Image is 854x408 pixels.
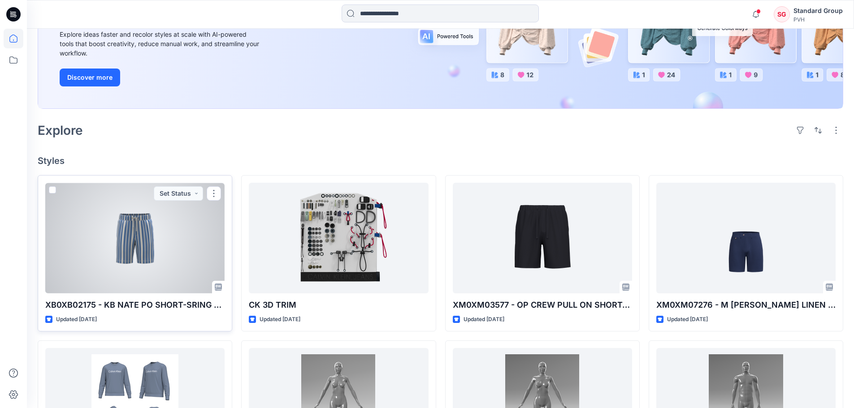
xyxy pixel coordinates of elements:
[249,183,428,293] a: CK 3D TRIM
[260,315,300,324] p: Updated [DATE]
[56,315,97,324] p: Updated [DATE]
[453,183,632,293] a: XM0XM03577 - OP CREW PULL ON SHORT-SPRING 2026
[45,299,225,311] p: XB0XB02175 - KB NATE PO SHORT-SRING 2026
[793,5,843,16] div: Standard Group
[453,299,632,311] p: XM0XM03577 - OP CREW PULL ON SHORT-SPRING 2026
[45,183,225,293] a: XB0XB02175 - KB NATE PO SHORT-SRING 2026
[249,299,428,311] p: CK 3D TRIM
[793,16,843,23] div: PVH
[464,315,504,324] p: Updated [DATE]
[38,123,83,137] h2: Explore
[60,69,120,86] button: Discover more
[60,30,261,58] div: Explore ideas faster and recolor styles at scale with AI-powered tools that boost creativity, red...
[667,315,708,324] p: Updated [DATE]
[38,155,843,166] h4: Styles
[656,299,836,311] p: XM0XM07276 - M [PERSON_NAME] LINEN DC SHORT-SPRING 2026
[774,6,790,22] div: SG
[656,183,836,293] a: XM0XM07276 - M RILEY LINEN DC SHORT-SPRING 2026
[60,69,261,86] a: Discover more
